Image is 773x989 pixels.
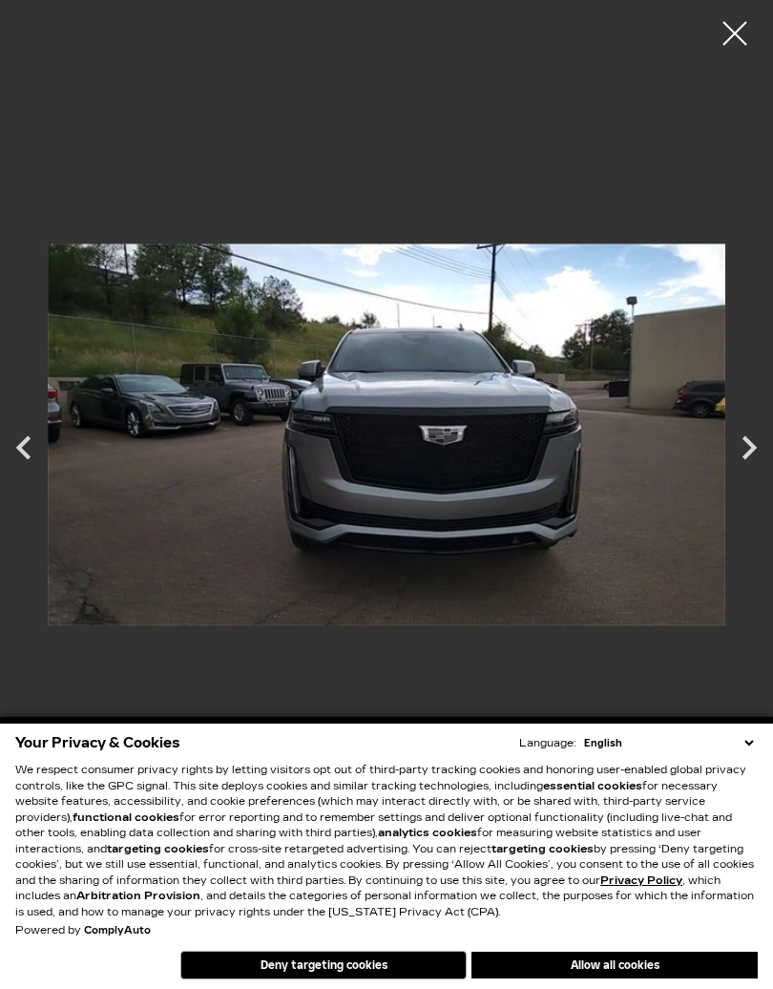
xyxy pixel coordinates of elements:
a: ComplyAuto [84,925,151,936]
strong: targeting cookies [107,843,209,855]
u: Privacy Policy [600,874,682,887]
strong: Arbitration Provision [76,890,200,902]
button: Allow all cookies [471,952,758,978]
div: Next [725,414,773,481]
select: Language Select [579,735,758,751]
div: Powered by [15,925,151,936]
p: We respect consumer privacy rights by letting visitors opt out of third-party tracking cookies an... [15,763,758,920]
strong: analytics cookies [378,827,477,839]
img: Certified Used 2024 Argent Silver Metallic Cadillac Sport Platinum image 3 [48,14,725,855]
div: Language: [519,738,575,748]
button: Deny targeting cookies [180,951,467,979]
strong: functional cookies [73,811,179,824]
span: Your Privacy & Cookies [15,729,180,756]
strong: essential cookies [543,780,642,792]
strong: targeting cookies [491,843,594,855]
